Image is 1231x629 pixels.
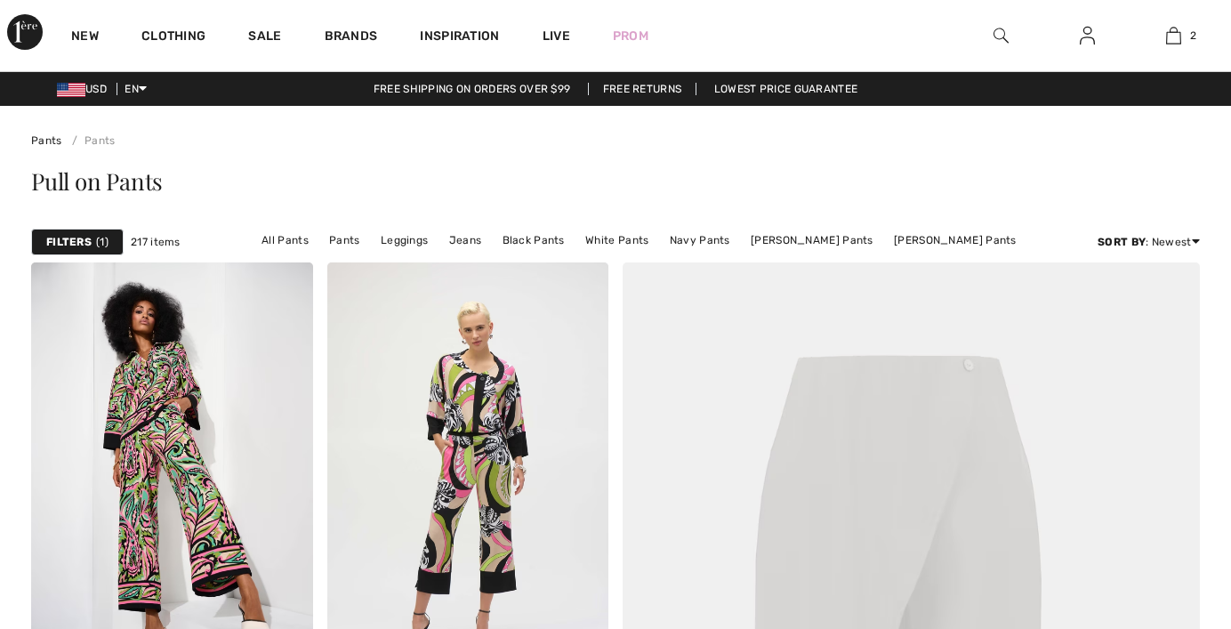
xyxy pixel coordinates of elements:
a: [PERSON_NAME] Pants [885,229,1026,252]
img: 1ère Avenue [7,14,43,50]
a: Pants [31,134,62,147]
span: Inspiration [420,28,499,47]
img: US Dollar [57,83,85,97]
a: White Pants [576,229,657,252]
a: Pants [320,229,369,252]
a: Clothing [141,28,205,47]
a: [PERSON_NAME] Pants [742,229,882,252]
img: My Bag [1166,25,1181,46]
a: Free shipping on orders over $99 [359,83,585,95]
img: My Info [1080,25,1095,46]
a: Jeans [440,229,491,252]
a: All Pants [253,229,318,252]
a: Free Returns [588,83,697,95]
span: 2 [1190,28,1196,44]
span: USD [57,83,114,95]
a: Prom [613,27,648,45]
img: search the website [994,25,1009,46]
a: Live [543,27,570,45]
strong: Sort By [1098,236,1146,248]
a: Black Pants [494,229,574,252]
span: 217 items [131,234,181,250]
a: Leggings [372,229,437,252]
a: Sale [248,28,281,47]
span: 1 [96,234,109,250]
a: Sign In [1066,25,1109,47]
a: New [71,28,99,47]
div: : Newest [1098,234,1200,250]
span: EN [125,83,147,95]
a: Pants [65,134,116,147]
span: Pull on Pants [31,165,163,197]
strong: Filters [46,234,92,250]
a: Navy Pants [661,229,739,252]
a: Lowest Price Guarantee [700,83,873,95]
a: Brands [325,28,378,47]
a: 2 [1131,25,1216,46]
